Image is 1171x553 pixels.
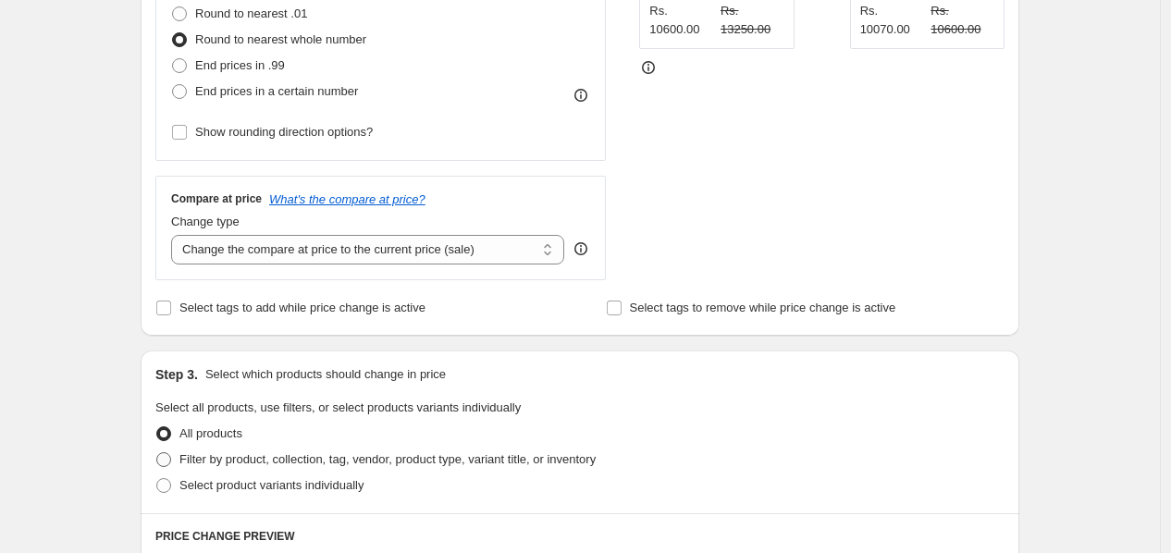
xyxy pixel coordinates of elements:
span: Select tags to add while price change is active [179,301,425,314]
h3: Compare at price [171,191,262,206]
div: help [572,240,590,258]
span: Rs. 10600.00 [931,4,980,36]
span: Select product variants individually [179,478,364,492]
span: Filter by product, collection, tag, vendor, product type, variant title, or inventory [179,452,596,466]
span: Select tags to remove while price change is active [630,301,896,314]
span: Round to nearest whole number [195,32,366,46]
p: Select which products should change in price [205,365,446,384]
span: Show rounding direction options? [195,125,373,139]
h2: Step 3. [155,365,198,384]
span: Rs. 10600.00 [649,4,699,36]
span: End prices in .99 [195,58,285,72]
span: Rs. 13250.00 [721,4,770,36]
span: Select all products, use filters, or select products variants individually [155,400,521,414]
span: Change type [171,215,240,228]
span: End prices in a certain number [195,84,358,98]
span: Rs. 10070.00 [860,4,910,36]
span: All products [179,426,242,440]
h6: PRICE CHANGE PREVIEW [155,529,1005,544]
button: What's the compare at price? [269,192,425,206]
span: Round to nearest .01 [195,6,307,20]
